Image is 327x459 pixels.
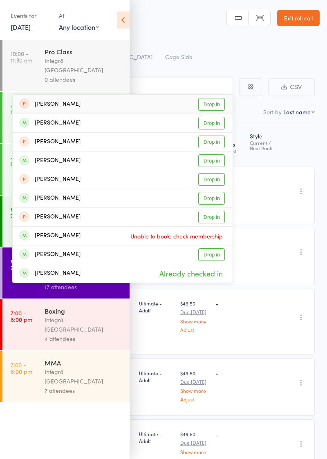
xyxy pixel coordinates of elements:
time: 4:30 - 5:15 pm [11,154,31,167]
div: Events for [11,9,51,22]
div: Integr8 [GEOGRAPHIC_DATA] [45,315,123,334]
span: Unable to book: check membership [128,230,225,242]
a: Exit roll call [277,10,320,26]
a: 4:30 -5:15 pmTeen Muay ThaiIntegr8 [GEOGRAPHIC_DATA]3 attendees [2,144,130,195]
div: $49.50 [180,300,210,332]
a: Adjust [180,327,210,332]
div: 17 attendees [45,282,123,292]
small: Due [DATE] [180,309,210,315]
time: 10:00 - 11:30 am [11,50,32,63]
div: $49.50 [180,370,210,402]
div: 0 attendees [45,75,123,84]
a: Adjust [180,397,210,402]
time: 7:00 - 8:00 pm [11,361,32,374]
a: 10:00 -11:30 amPro ClassIntegr8 [GEOGRAPHIC_DATA]0 attendees [2,40,130,91]
a: Show more [180,449,210,455]
a: [DATE] [11,22,31,31]
small: Due [DATE] [180,440,210,446]
a: Drop in [198,154,225,167]
a: 6:00 -7:00 pmMuay ThaiIntegr8 [GEOGRAPHIC_DATA]12 attendees [2,196,130,247]
div: Current / Next Rank [250,140,282,151]
div: Ultimate - Adult [139,370,173,383]
time: 6:00 - 7:00 pm [11,206,32,219]
label: Sort by [263,108,282,116]
div: [PERSON_NAME] [19,269,81,278]
div: MMA [45,358,123,367]
a: Drop in [198,136,225,148]
a: Show more [180,388,210,393]
a: Drop in [198,98,225,111]
div: [PERSON_NAME] [19,194,81,203]
a: 7:00 -8:00 pmMMAIntegr8 [GEOGRAPHIC_DATA]7 attendees [2,351,130,402]
a: 4:30 -5:15 pmJunior Muay ThaiIntegr8 [GEOGRAPHIC_DATA]3 attendees [2,92,130,143]
div: Style [246,128,285,163]
a: Show more [180,319,210,324]
div: At [59,9,99,22]
div: - [216,300,243,307]
span: Already checked in [157,266,225,281]
div: Integr8 [GEOGRAPHIC_DATA] [45,367,123,386]
small: Due [DATE] [180,379,210,385]
div: [PERSON_NAME] [19,231,81,241]
a: Drop in [198,248,225,261]
div: [PERSON_NAME] [19,212,81,222]
time: 4:30 - 5:15 pm [11,102,31,115]
div: Boxing [45,306,123,315]
time: 6:00 - 7:00 pm [11,258,32,271]
a: 7:00 -8:00 pmBoxingIntegr8 [GEOGRAPHIC_DATA]4 attendees [2,299,130,350]
div: 4 attendees [45,334,123,343]
a: 6:00 -7:00 pmBJJ NO GIIntegr8 [GEOGRAPHIC_DATA]17 attendees [2,247,130,299]
a: Drop in [198,211,225,223]
div: [PERSON_NAME] [19,175,81,184]
div: [PERSON_NAME] [19,250,81,259]
div: [PERSON_NAME] [19,118,81,128]
div: [PERSON_NAME] [19,137,81,147]
div: Integr8 [GEOGRAPHIC_DATA] [45,56,123,75]
div: Any location [59,22,99,31]
div: [PERSON_NAME] [19,156,81,165]
div: Ultimate - Adult [139,430,173,444]
a: Drop in [198,192,225,205]
a: Drop in [198,117,225,129]
button: CSV [268,78,315,96]
div: [PERSON_NAME] [19,100,81,109]
div: Pro Class [45,47,123,56]
div: Last name [283,108,311,116]
div: - [216,430,243,437]
div: 7 attendees [45,386,123,395]
span: Cage Side [165,53,193,61]
div: - [216,370,243,377]
a: Drop in [198,173,225,186]
div: Ultimate - Adult [139,300,173,314]
time: 7:00 - 8:00 pm [11,310,32,323]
